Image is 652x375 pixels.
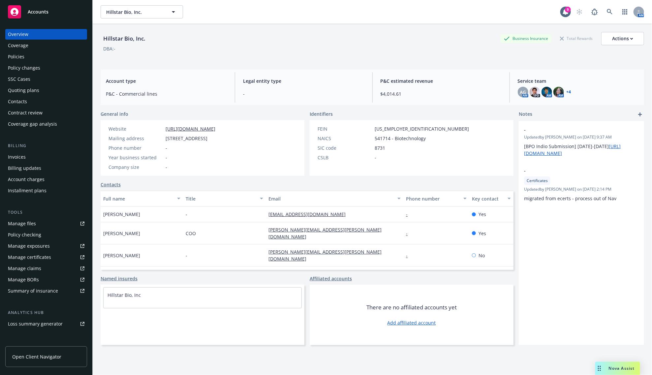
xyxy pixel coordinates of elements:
a: Policy checking [5,230,87,240]
span: [PERSON_NAME] [103,230,140,237]
div: Actions [612,32,633,45]
a: Policies [5,51,87,62]
a: Manage claims [5,263,87,274]
span: Accounts [28,9,48,15]
span: 541714 - Biotechnology [375,135,426,142]
a: Switch app [618,5,632,18]
div: Total Rewards [557,34,596,43]
a: Loss summary generator [5,319,87,329]
span: Notes [519,110,532,118]
button: Phone number [403,191,469,206]
span: COO [186,230,196,237]
span: - [186,252,187,259]
a: - [406,230,413,236]
span: Updated by [PERSON_NAME] on [DATE] 2:14 PM [524,186,639,192]
span: Yes [479,230,486,237]
a: [URL][DOMAIN_NAME] [166,126,215,132]
div: SSC Cases [8,74,30,84]
a: Affiliated accounts [310,275,352,282]
button: Hillstar Bio, Inc. [101,5,183,18]
span: migrated from ecerts - process out of Nav [524,195,616,202]
a: Hillstar Bio, Inc [108,292,141,298]
div: Quoting plans [8,85,39,96]
span: [PERSON_NAME] [103,211,140,218]
span: No [479,252,485,259]
span: Legal entity type [243,78,364,84]
a: Add affiliated account [388,319,436,326]
a: add [636,110,644,118]
a: SSC Cases [5,74,87,84]
div: Title [186,195,256,202]
div: 9 [565,7,571,13]
div: Phone number [406,195,459,202]
a: Billing updates [5,163,87,173]
span: General info [101,110,128,117]
div: Manage certificates [8,252,51,263]
span: P&C - Commercial lines [106,90,227,97]
div: Full name [103,195,173,202]
div: Policy checking [8,230,41,240]
a: Invoices [5,152,87,162]
span: - [375,154,376,161]
a: Quoting plans [5,85,87,96]
div: Business Insurance [501,34,551,43]
span: Account type [106,78,227,84]
span: - [243,90,364,97]
a: Manage BORs [5,274,87,285]
a: Manage certificates [5,252,87,263]
button: Nova Assist [595,362,640,375]
div: Policies [8,51,24,62]
span: - [166,164,167,171]
span: Identifiers [310,110,333,117]
div: FEIN [318,125,372,132]
div: Invoices [8,152,26,162]
div: Billing [5,142,87,149]
span: - [166,144,167,151]
a: - [406,252,413,259]
button: Actions [601,32,644,45]
a: Overview [5,29,87,40]
div: Website [109,125,163,132]
a: Contract review [5,108,87,118]
div: Drag to move [595,362,604,375]
span: [STREET_ADDRESS] [166,135,207,142]
span: Yes [479,211,486,218]
div: CSLB [318,154,372,161]
a: [PERSON_NAME][EMAIL_ADDRESS][PERSON_NAME][DOMAIN_NAME] [268,227,382,240]
a: Installment plans [5,185,87,196]
button: Email [266,191,403,206]
div: Coverage gap analysis [8,119,57,129]
a: Account charges [5,174,87,185]
div: Company size [109,164,163,171]
div: Mailing address [109,135,163,142]
div: Manage files [8,218,36,229]
span: - [166,154,167,161]
div: Analytics hub [5,309,87,316]
div: Manage claims [8,263,41,274]
a: - [406,211,413,217]
div: Account charges [8,174,45,185]
span: Service team [518,78,639,84]
span: Open Client Navigator [12,353,61,360]
img: photo [530,87,540,97]
div: -CertificatesUpdatedby [PERSON_NAME] on [DATE] 2:14 PMmigrated from ecerts - process out of Nav [519,162,644,207]
a: Coverage [5,40,87,51]
div: Loss summary generator [8,319,63,329]
span: Hillstar Bio, Inc. [106,9,163,16]
div: Email [268,195,393,202]
span: AG [520,89,526,96]
a: Search [603,5,616,18]
a: Contacts [101,181,121,188]
a: Report a Bug [588,5,601,18]
span: Updated by [PERSON_NAME] on [DATE] 9:37 AM [524,134,639,140]
button: Key contact [469,191,513,206]
div: Year business started [109,154,163,161]
a: Summary of insurance [5,286,87,296]
div: -Updatedby [PERSON_NAME] on [DATE] 9:37 AM[BPO Indio Submission] [DATE]-[DATE][URL][DOMAIN_NAME] [519,121,644,162]
div: Summary of insurance [8,286,58,296]
a: +4 [567,90,571,94]
div: Manage exposures [8,241,50,251]
div: Billing updates [8,163,41,173]
div: SIC code [318,144,372,151]
span: There are no affiliated accounts yet [366,303,457,311]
